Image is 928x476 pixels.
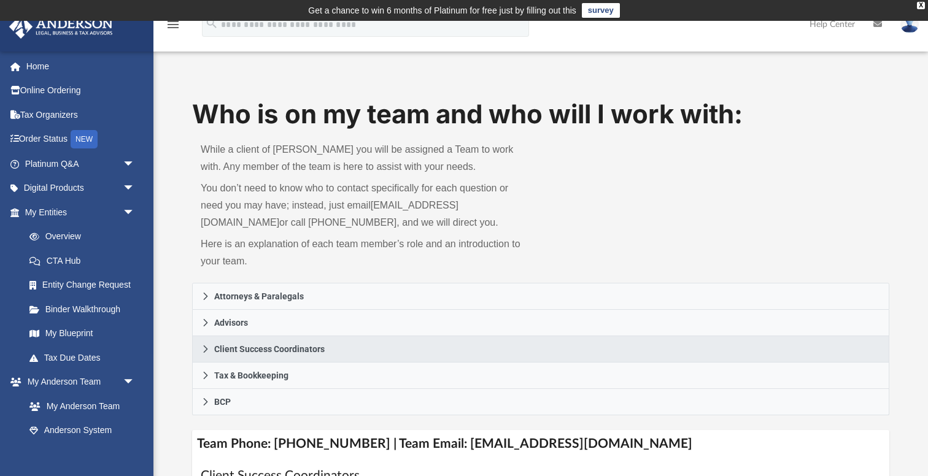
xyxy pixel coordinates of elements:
a: Platinum Q&Aarrow_drop_down [9,152,153,176]
p: You don’t need to know who to contact specifically for each question or need you may have; instea... [201,180,532,231]
a: Tax Due Dates [17,345,153,370]
a: My Anderson Team [17,394,141,418]
img: Anderson Advisors Platinum Portal [6,15,117,39]
a: Order StatusNEW [9,127,153,152]
a: My Blueprint [17,321,147,346]
span: Attorneys & Paralegals [214,292,304,301]
a: Tax Organizers [9,102,153,127]
a: Digital Productsarrow_drop_down [9,176,153,201]
div: NEW [71,130,98,148]
span: arrow_drop_down [123,176,147,201]
h4: Team Phone: [PHONE_NUMBER] | Team Email: [EMAIL_ADDRESS][DOMAIN_NAME] [192,430,889,458]
span: arrow_drop_down [123,370,147,395]
span: Client Success Coordinators [214,345,325,353]
a: Tax & Bookkeeping [192,363,889,389]
a: Online Ordering [9,79,153,103]
span: Advisors [214,318,248,327]
span: BCP [214,397,231,406]
img: User Pic [900,15,919,33]
a: Overview [17,225,153,249]
a: [EMAIL_ADDRESS][DOMAIN_NAME] [201,200,458,228]
a: BCP [192,389,889,415]
a: Advisors [192,310,889,336]
a: Home [9,54,153,79]
a: Client Success Coordinators [192,336,889,363]
a: My Anderson Teamarrow_drop_down [9,370,147,394]
a: Anderson System [17,418,147,443]
a: CTA Hub [17,248,153,273]
a: Attorneys & Paralegals [192,283,889,310]
div: Get a chance to win 6 months of Platinum for free just by filling out this [308,3,576,18]
a: Entity Change Request [17,273,153,297]
i: search [205,17,218,30]
span: arrow_drop_down [123,152,147,177]
p: Here is an explanation of each team member’s role and an introduction to your team. [201,236,532,270]
p: While a client of [PERSON_NAME] you will be assigned a Team to work with. Any member of the team ... [201,141,532,175]
a: My Entitiesarrow_drop_down [9,200,153,225]
a: Binder Walkthrough [17,297,153,321]
h1: Who is on my team and who will I work with: [192,96,889,132]
a: survey [582,3,620,18]
span: arrow_drop_down [123,200,147,225]
span: Tax & Bookkeeping [214,371,288,380]
div: close [917,2,925,9]
a: menu [166,23,180,32]
i: menu [166,17,180,32]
